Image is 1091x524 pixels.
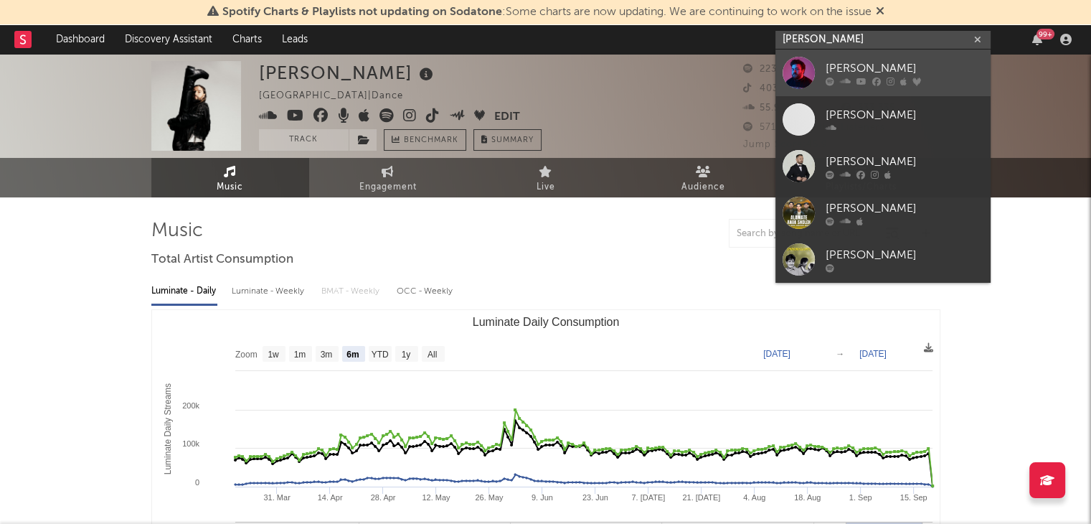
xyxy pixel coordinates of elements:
div: Luminate - Weekly [232,279,307,304]
text: Zoom [235,350,258,360]
a: Music [151,158,309,197]
span: Spotify Charts & Playlists not updating on Sodatone [222,6,502,18]
a: Live [467,158,625,197]
div: [PERSON_NAME] [826,153,983,170]
button: 99+ [1032,34,1042,45]
text: 23. Jun [582,493,608,502]
text: 1y [401,350,410,360]
a: Engagement [309,158,467,197]
a: [PERSON_NAME] [775,96,991,143]
a: Benchmark [384,129,466,151]
a: [PERSON_NAME] [775,190,991,236]
span: Music [217,179,243,196]
button: Track [259,129,349,151]
text: 0 [194,478,199,487]
text: [DATE] [763,349,790,359]
span: 223.144 [743,65,798,74]
button: Edit [494,108,520,126]
div: [PERSON_NAME] [826,246,983,263]
text: 18. Aug [794,493,821,502]
span: 55.971 [743,103,791,113]
span: Summary [491,136,534,144]
button: Summary [473,129,542,151]
input: Search for artists [775,31,991,49]
text: 9. Jun [531,493,552,502]
span: Jump Score: 45.9 [743,140,828,149]
a: Discovery Assistant [115,25,222,54]
div: 99 + [1036,29,1054,39]
text: 31. Mar [263,493,291,502]
span: : Some charts are now updating. We are continuing to work on the issue [222,6,872,18]
text: All [427,350,436,360]
text: 1m [293,350,306,360]
text: 4. Aug [743,493,765,502]
a: [PERSON_NAME] [775,236,991,283]
text: 12. May [422,493,450,502]
text: 21. [DATE] [682,493,720,502]
text: Luminate Daily Consumption [472,316,619,328]
text: 6m [346,350,359,360]
span: 571.050 Monthly Listeners [743,123,885,132]
div: [GEOGRAPHIC_DATA] | Dance [259,88,420,105]
a: Leads [272,25,318,54]
text: 14. Apr [317,493,342,502]
div: Luminate - Daily [151,279,217,304]
span: 403.100 [743,84,799,93]
text: 1. Sep [849,493,872,502]
text: YTD [371,350,388,360]
div: [PERSON_NAME] [826,106,983,123]
text: 200k [182,401,199,410]
a: [PERSON_NAME] [775,143,991,190]
text: 7. [DATE] [631,493,665,502]
span: Engagement [359,179,417,196]
span: Audience [681,179,725,196]
div: [PERSON_NAME] [826,60,983,77]
div: OCC - Weekly [397,279,454,304]
text: Luminate Daily Streams [162,383,172,474]
text: [DATE] [859,349,887,359]
a: [PERSON_NAME] [775,50,991,96]
span: Live [537,179,555,196]
a: Charts [222,25,272,54]
span: Benchmark [404,132,458,149]
a: Dashboard [46,25,115,54]
text: 1w [268,350,279,360]
div: [PERSON_NAME] [826,200,983,217]
span: Dismiss [876,6,884,18]
span: Total Artist Consumption [151,251,293,268]
text: 3m [320,350,332,360]
text: 100k [182,439,199,448]
text: 28. Apr [370,493,395,502]
div: [PERSON_NAME] [259,61,437,85]
input: Search by song name or URL [729,228,881,240]
a: Audience [625,158,783,197]
text: → [836,349,844,359]
text: 26. May [475,493,504,502]
text: 15. Sep [899,493,927,502]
